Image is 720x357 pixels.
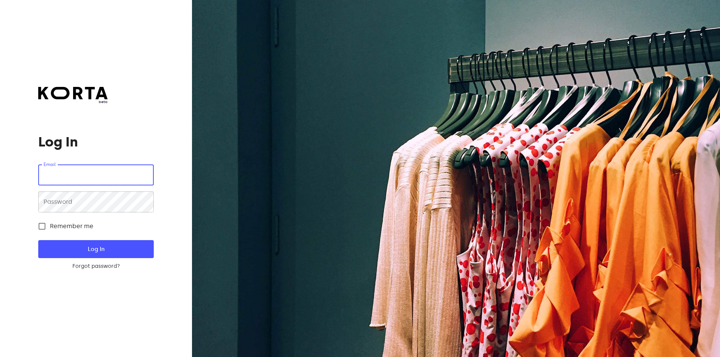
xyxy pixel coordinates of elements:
button: Log In [38,240,153,258]
a: beta [38,87,108,105]
h1: Log In [38,134,153,149]
span: Log In [50,244,141,254]
span: Remember me [50,222,93,231]
a: Forgot password? [38,263,153,270]
img: Korta [38,87,108,99]
span: beta [38,99,108,105]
